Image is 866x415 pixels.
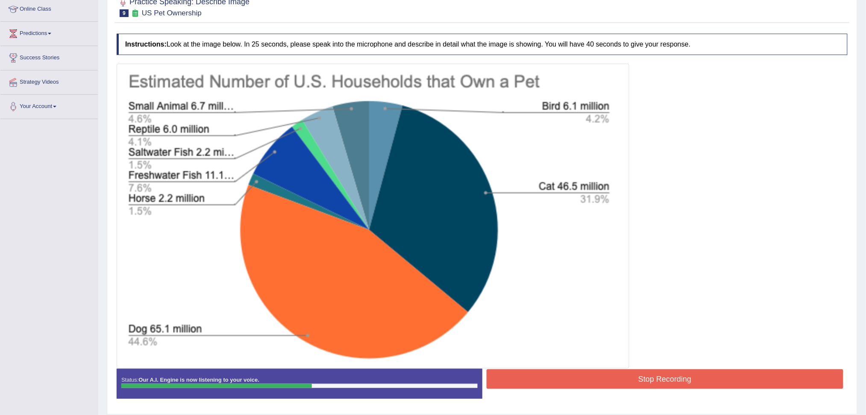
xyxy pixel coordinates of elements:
a: Your Account [0,95,98,116]
a: Predictions [0,22,98,43]
a: Strategy Videos [0,70,98,92]
b: Instructions: [125,41,167,48]
strong: Our A.I. Engine is now listening to your voice. [138,377,259,383]
h4: Look at the image below. In 25 seconds, please speak into the microphone and describe in detail w... [117,34,848,55]
span: 9 [120,9,129,17]
div: Status: [117,369,482,399]
button: Stop Recording [487,369,844,389]
small: Exam occurring question [131,9,140,18]
a: Success Stories [0,46,98,67]
small: US Pet Ownership [142,9,202,17]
